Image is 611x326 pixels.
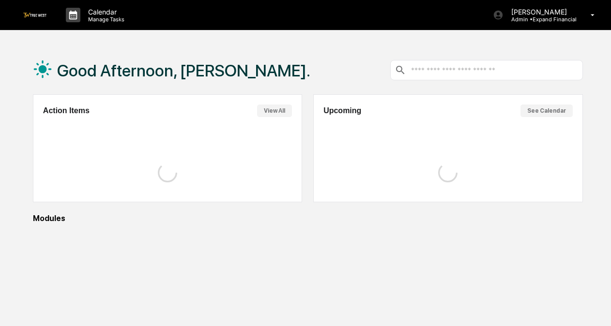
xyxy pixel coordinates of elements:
[504,16,577,23] p: Admin • Expand Financial
[520,104,573,117] button: See Calendar
[257,104,292,117] button: View All
[323,106,361,115] h2: Upcoming
[33,214,583,223] div: Modules
[43,106,90,115] h2: Action Items
[504,8,577,16] p: [PERSON_NAME]
[80,16,129,23] p: Manage Tasks
[57,61,310,80] h1: Good Afternoon, [PERSON_NAME].
[80,8,129,16] p: Calendar
[23,13,46,17] img: logo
